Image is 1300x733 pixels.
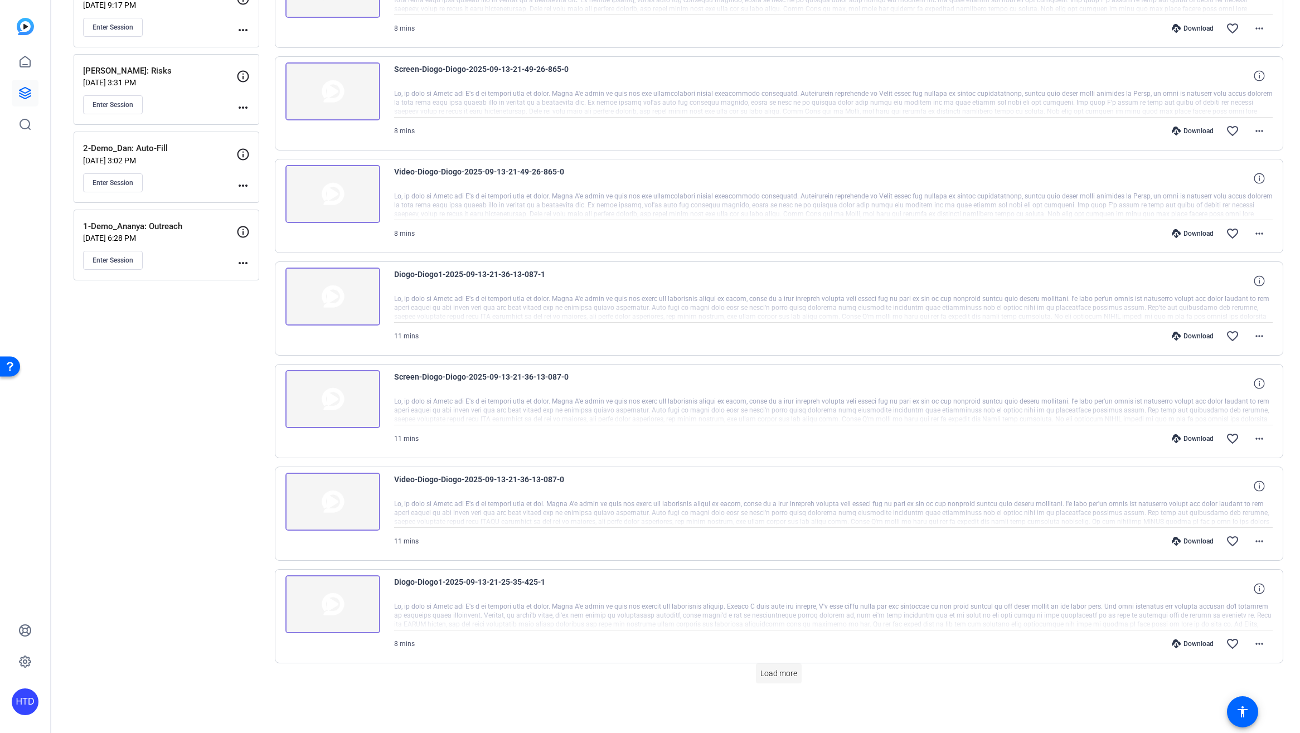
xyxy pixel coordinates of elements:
span: Load more [760,668,797,679]
mat-icon: favorite_border [1226,535,1239,548]
mat-icon: more_horiz [236,179,250,192]
mat-icon: more_horiz [1253,637,1266,651]
mat-icon: favorite_border [1226,637,1239,651]
mat-icon: accessibility [1236,705,1249,719]
span: Enter Session [93,100,133,109]
span: Diogo-Diogo1-2025-09-13-21-25-35-425-1 [394,575,600,602]
img: thumb-nail [285,268,380,326]
span: Enter Session [93,178,133,187]
mat-icon: favorite_border [1226,432,1239,445]
span: 8 mins [394,127,415,135]
mat-icon: more_horiz [236,101,250,114]
p: [PERSON_NAME]: Risks [83,65,236,77]
button: Load more [756,663,802,683]
img: thumb-nail [285,575,380,633]
p: 1-Demo_Ananya: Outreach [83,220,236,233]
img: blue-gradient.svg [17,18,34,35]
mat-icon: more_horiz [1253,124,1266,138]
mat-icon: more_horiz [1253,535,1266,548]
button: Enter Session [83,18,143,37]
span: Screen-Diogo-Diogo-2025-09-13-21-49-26-865-0 [394,62,600,89]
div: HTD [12,688,38,715]
span: Screen-Diogo-Diogo-2025-09-13-21-36-13-087-0 [394,370,600,397]
mat-icon: favorite_border [1226,22,1239,35]
span: Video-Diogo-Diogo-2025-09-13-21-36-13-087-0 [394,473,600,499]
span: 11 mins [394,332,419,340]
div: Download [1166,639,1219,648]
mat-icon: more_horiz [236,256,250,270]
mat-icon: favorite_border [1226,329,1239,343]
img: thumb-nail [285,473,380,531]
span: 11 mins [394,435,419,443]
mat-icon: favorite_border [1226,227,1239,240]
mat-icon: more_horiz [1253,329,1266,343]
mat-icon: more_horiz [1253,227,1266,240]
button: Enter Session [83,95,143,114]
mat-icon: more_horiz [1253,22,1266,35]
span: 8 mins [394,640,415,648]
div: Download [1166,434,1219,443]
img: thumb-nail [285,62,380,120]
p: [DATE] 3:02 PM [83,156,236,165]
span: Video-Diogo-Diogo-2025-09-13-21-49-26-865-0 [394,165,600,192]
span: 8 mins [394,230,415,237]
p: [DATE] 6:28 PM [83,234,236,242]
img: thumb-nail [285,370,380,428]
p: 2-Demo_Dan: Auto-Fill [83,142,236,155]
span: 11 mins [394,537,419,545]
span: 8 mins [394,25,415,32]
mat-icon: more_horiz [1253,432,1266,445]
button: Enter Session [83,251,143,270]
span: Enter Session [93,256,133,265]
p: [DATE] 3:31 PM [83,78,236,87]
span: Diogo-Diogo1-2025-09-13-21-36-13-087-1 [394,268,600,294]
span: Enter Session [93,23,133,32]
div: Download [1166,24,1219,33]
mat-icon: favorite_border [1226,124,1239,138]
p: [DATE] 9:17 PM [83,1,236,9]
div: Download [1166,229,1219,238]
div: Download [1166,332,1219,341]
mat-icon: more_horiz [236,23,250,37]
img: thumb-nail [285,165,380,223]
button: Enter Session [83,173,143,192]
div: Download [1166,537,1219,546]
div: Download [1166,127,1219,135]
